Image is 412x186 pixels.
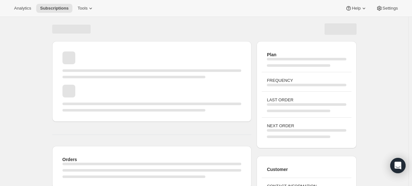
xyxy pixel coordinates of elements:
h2: Customer [267,166,346,173]
h2: Plan [267,51,346,58]
button: Analytics [10,4,35,13]
button: Subscriptions [36,4,72,13]
span: Tools [78,6,87,11]
h3: FREQUENCY [267,77,346,84]
span: Analytics [14,6,31,11]
button: Help [342,4,371,13]
h2: Orders [62,156,242,163]
button: Settings [372,4,402,13]
span: Subscriptions [40,6,69,11]
button: Tools [74,4,98,13]
div: Open Intercom Messenger [390,158,406,173]
h3: LAST ORDER [267,97,346,103]
span: Help [352,6,360,11]
h3: NEXT ORDER [267,123,346,129]
span: Settings [383,6,398,11]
